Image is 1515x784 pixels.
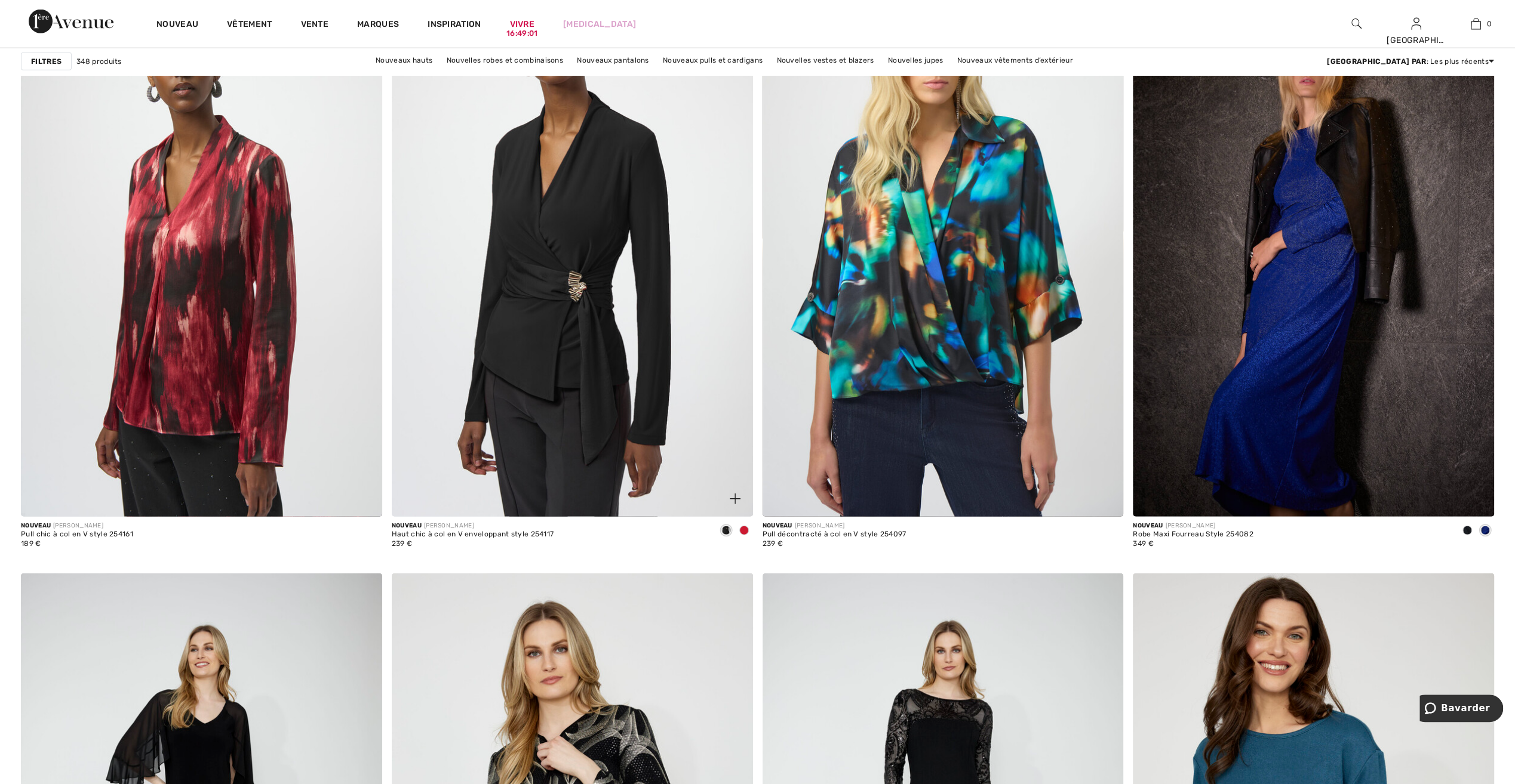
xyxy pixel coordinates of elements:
[509,18,534,30] a: Vivre16:49:01
[227,19,272,32] a: Vêtement
[392,539,413,548] span: 239 €
[506,28,537,39] div: 16:49:01
[31,56,62,67] strong: Filtres
[392,530,554,539] div: Haut chic à col en V enveloppant style 254117
[657,53,769,68] a: Nouveaux pulls et cardigans
[1387,34,1445,47] div: [GEOGRAPHIC_DATA]
[1133,522,1163,529] span: Nouveau
[763,539,783,548] span: 239 €
[21,539,41,548] span: 189 €
[392,522,422,529] span: Nouveau
[1411,17,1421,31] img: Mes infos
[392,521,554,530] div: [PERSON_NAME]
[301,19,329,32] a: Vente
[735,521,753,541] div: Deep cherry
[951,53,1079,68] a: Nouveaux vêtements d’extérieur
[1133,539,1154,548] span: 349 €
[763,530,906,539] div: Pull décontracté à col en V style 254097
[770,53,880,68] a: Nouvelles vestes et blazers
[1419,695,1503,724] iframe: Opens a widget where you can chat to one of our agents
[882,53,949,68] a: Nouvelles jupes
[1327,57,1426,66] strong: [GEOGRAPHIC_DATA] par
[717,521,735,541] div: Black
[571,53,654,68] a: Nouveaux pantalons
[563,18,636,30] a: [MEDICAL_DATA]
[357,19,399,32] a: Marques
[763,521,906,530] div: [PERSON_NAME]
[428,19,481,32] span: Inspiration
[156,19,198,32] a: Nouveau
[29,10,113,33] img: 1ère Avenue
[1487,18,1492,29] span: 0
[21,522,51,529] span: Nouveau
[1471,17,1481,31] img: Mon sac
[1446,17,1505,31] a: 0
[441,53,569,68] a: Nouvelles robes et combinaisons
[1458,521,1476,541] div: Black
[370,53,438,68] a: Nouveaux hauts
[21,521,133,530] div: [PERSON_NAME]
[1351,17,1362,31] img: Rechercher sur le site Web
[763,522,792,529] span: Nouveau
[1133,521,1253,530] div: [PERSON_NAME]
[730,493,740,504] img: plus_v2.svg
[1411,18,1421,29] a: Sign In
[21,530,133,539] div: Pull chic à col en V style 254161
[1133,530,1253,539] div: Robe Maxi Fourreau Style 254082
[1476,521,1494,541] div: Royal Sapphire 163
[76,56,122,67] span: 348 produits
[1327,57,1489,66] font: : Les plus récents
